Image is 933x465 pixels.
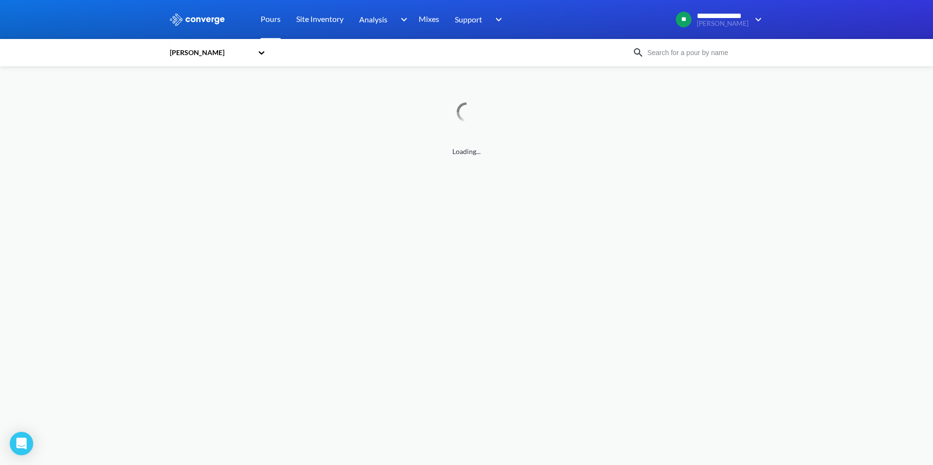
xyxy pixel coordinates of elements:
[169,47,253,58] div: [PERSON_NAME]
[644,47,762,58] input: Search for a pour by name
[169,146,764,157] span: Loading...
[749,14,764,25] img: downArrow.svg
[632,47,644,58] img: icon-search.svg
[394,14,410,25] img: downArrow.svg
[455,13,482,25] span: Support
[359,13,387,25] span: Analysis
[697,20,749,27] span: [PERSON_NAME]
[489,14,505,25] img: downArrow.svg
[10,432,33,455] div: Open Intercom Messenger
[169,13,225,26] img: logo_ewhite.svg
